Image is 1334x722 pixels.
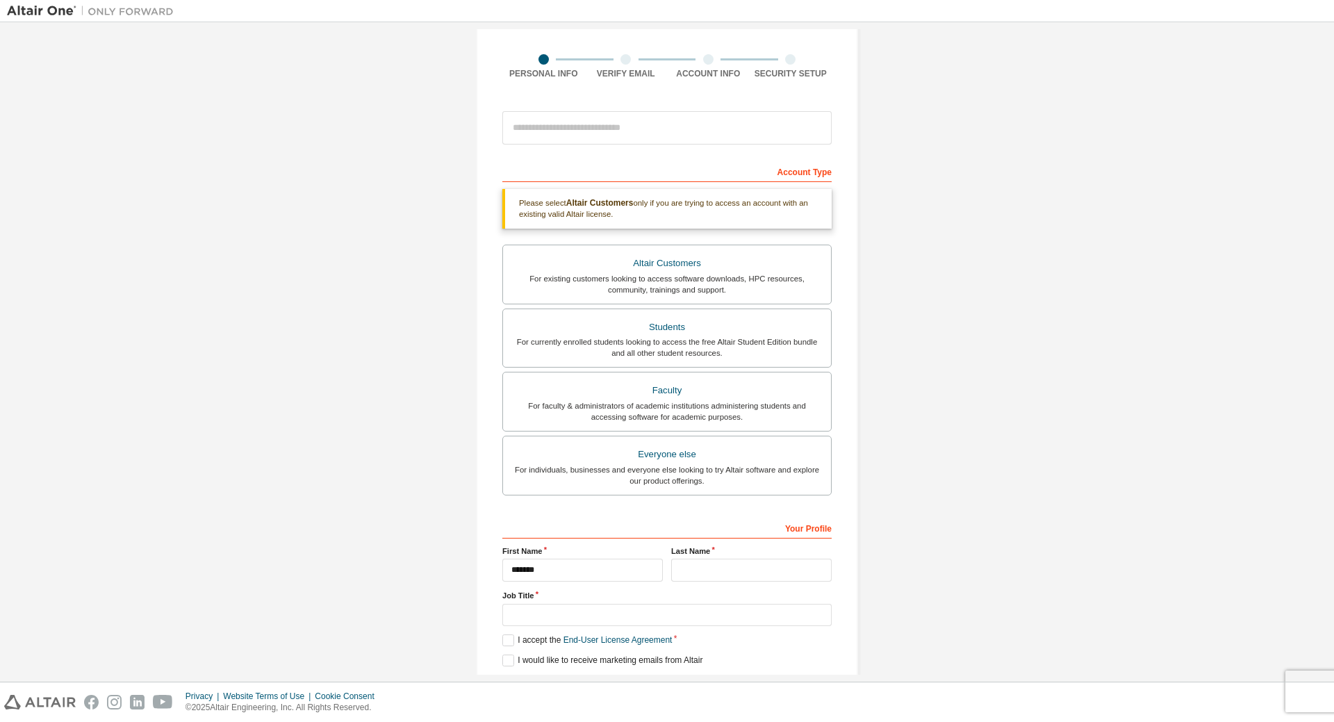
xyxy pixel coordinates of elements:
[130,695,145,709] img: linkedin.svg
[502,68,585,79] div: Personal Info
[107,695,122,709] img: instagram.svg
[511,445,823,464] div: Everyone else
[84,695,99,709] img: facebook.svg
[186,702,383,714] p: © 2025 Altair Engineering, Inc. All Rights Reserved.
[502,160,832,182] div: Account Type
[223,691,315,702] div: Website Terms of Use
[566,198,634,208] b: Altair Customers
[511,318,823,337] div: Students
[315,691,382,702] div: Cookie Consent
[7,4,181,18] img: Altair One
[511,381,823,400] div: Faculty
[153,695,173,709] img: youtube.svg
[511,464,823,486] div: For individuals, businesses and everyone else looking to try Altair software and explore our prod...
[511,273,823,295] div: For existing customers looking to access software downloads, HPC resources, community, trainings ...
[502,634,672,646] label: I accept the
[502,189,832,229] div: Please select only if you are trying to access an account with an existing valid Altair license.
[667,68,750,79] div: Account Info
[750,68,832,79] div: Security Setup
[511,254,823,273] div: Altair Customers
[4,695,76,709] img: altair_logo.svg
[502,590,832,601] label: Job Title
[585,68,668,79] div: Verify Email
[186,691,223,702] div: Privacy
[511,400,823,422] div: For faculty & administrators of academic institutions administering students and accessing softwa...
[502,655,702,666] label: I would like to receive marketing emails from Altair
[671,545,832,557] label: Last Name
[502,545,663,557] label: First Name
[511,336,823,359] div: For currently enrolled students looking to access the free Altair Student Edition bundle and all ...
[563,635,673,645] a: End-User License Agreement
[502,516,832,539] div: Your Profile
